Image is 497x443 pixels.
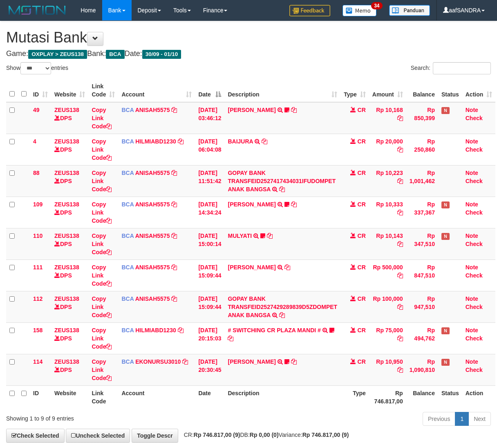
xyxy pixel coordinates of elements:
td: Rp 10,143 [369,228,406,260]
span: CR [358,358,366,365]
a: Copy KAREN ADELIN MARTH to clipboard [284,264,290,271]
a: ANISAH5575 [135,107,170,113]
td: [DATE] 06:04:08 [195,134,224,165]
th: Balance [406,385,438,409]
a: Copy ANISAH5575 to clipboard [171,107,177,113]
a: Note [466,233,478,239]
img: panduan.png [389,5,430,16]
span: CR [358,170,366,176]
td: DPS [51,102,88,134]
th: Link Code: activate to sort column ascending [88,79,118,102]
a: Copy Link Code [92,327,112,350]
a: # SWITCHING CR PLAZA MANDI # [228,327,320,333]
td: DPS [51,291,88,322]
a: [PERSON_NAME] [228,264,275,271]
strong: Rp 0,00 (0) [250,432,279,438]
a: Copy GOPAY BANK TRANSFEID2527417434031IFUDOMPET ANAK BANGSA to clipboard [279,186,285,192]
a: Note [466,138,478,145]
a: Previous [423,412,455,426]
td: DPS [51,165,88,197]
td: Rp 1,001,462 [406,165,438,197]
a: Copy Rp 10,223 to clipboard [397,178,403,184]
a: [PERSON_NAME] [228,358,275,365]
span: Has Note [441,359,450,366]
a: ANISAH5575 [135,233,170,239]
input: Search: [433,62,491,74]
a: Copy Link Code [92,107,112,130]
a: [PERSON_NAME] [228,107,275,113]
a: HILMIABD1230 [135,138,176,145]
span: BCA [121,233,134,239]
span: 49 [33,107,40,113]
label: Show entries [6,62,68,74]
a: Copy Rp 10,168 to clipboard [397,115,403,121]
th: Account [118,385,195,409]
a: ANISAH5575 [135,295,170,302]
a: Copy ANISAH5575 to clipboard [171,295,177,302]
a: Check [466,209,483,216]
td: DPS [51,322,88,354]
a: Toggle Descr [132,429,178,443]
span: CR [358,264,366,271]
a: ZEUS138 [54,233,79,239]
span: BCA [121,327,134,333]
a: Copy MULYATI to clipboard [267,233,273,239]
a: Note [466,264,478,271]
a: Copy HILMIABD1230 to clipboard [178,327,184,333]
td: Rp 10,333 [369,197,406,228]
a: Next [468,412,491,426]
a: BAIJURA [228,138,253,145]
a: Check Selected [6,429,65,443]
a: Copy Link Code [92,233,112,255]
th: Balance [406,79,438,102]
a: ZEUS138 [54,264,79,271]
a: Copy Link Code [92,138,112,161]
th: Action [462,385,496,409]
td: DPS [51,354,88,385]
th: Rp 746.817,00 [369,385,406,409]
a: 1 [455,412,469,426]
span: 109 [33,201,43,208]
a: Copy AHMAD AGUSTI to clipboard [291,358,297,365]
a: Copy ANISAH5575 to clipboard [171,170,177,176]
a: ZEUS138 [54,201,79,208]
td: DPS [51,197,88,228]
a: ZEUS138 [54,107,79,113]
span: CR [358,295,366,302]
a: Check [466,241,483,247]
td: Rp 500,000 [369,260,406,291]
a: Copy EKONURSU3010 to clipboard [182,358,188,365]
th: Description [224,385,340,409]
span: CR [358,233,366,239]
a: [PERSON_NAME] [228,201,275,208]
td: Rp 10,223 [369,165,406,197]
td: [DATE] 15:09:44 [195,291,224,322]
a: GOPAY BANK TRANSFEID2527417434031IFUDOMPET ANAK BANGSA [228,170,336,192]
a: Note [466,170,478,176]
a: ZEUS138 [54,170,79,176]
a: MULYATI [228,233,252,239]
a: Copy Rp 100,000 to clipboard [397,304,403,310]
a: Check [466,178,483,184]
span: Has Note [441,233,450,240]
th: Website [51,385,88,409]
a: Copy Link Code [92,358,112,381]
a: Copy Rp 10,143 to clipboard [397,241,403,247]
a: Copy ANISAH5575 to clipboard [171,264,177,271]
strong: Rp 746.817,00 (9) [194,432,240,438]
a: Copy Link Code [92,295,112,318]
span: 110 [33,233,43,239]
td: [DATE] 14:34:24 [195,197,224,228]
td: [DATE] 11:51:42 [195,165,224,197]
strong: Rp 746.817,00 (9) [302,432,349,438]
a: Copy BAIJURA to clipboard [262,138,267,145]
a: Check [466,367,483,373]
a: Check [466,115,483,121]
span: CR [358,201,366,208]
a: Note [466,327,478,333]
span: OXPLAY > ZEUS138 [28,50,87,59]
span: CR [358,138,366,145]
th: Action: activate to sort column ascending [462,79,496,102]
td: [DATE] 15:00:14 [195,228,224,260]
td: Rp 10,168 [369,102,406,134]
